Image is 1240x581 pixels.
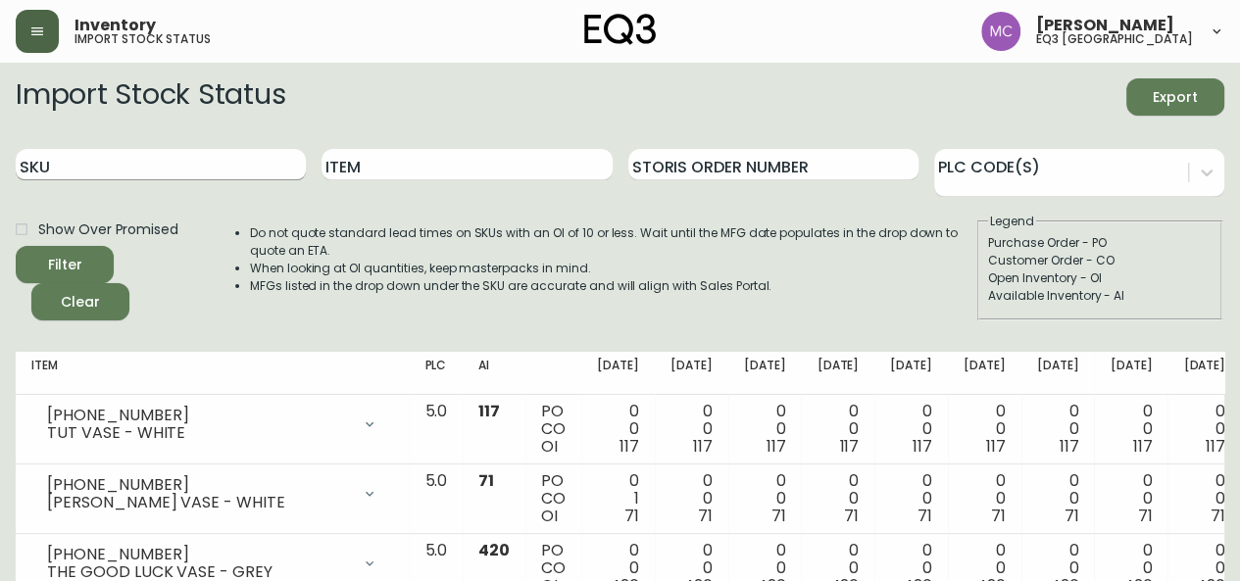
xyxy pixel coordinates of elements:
th: [DATE] [948,352,1021,395]
div: 0 0 [1037,403,1079,456]
span: 117 [620,435,639,458]
div: 0 0 [964,472,1006,525]
div: THE GOOD LUCK VASE - GREY [47,563,350,581]
div: 0 0 [817,472,859,525]
div: 0 1 [597,472,639,525]
button: Clear [31,283,129,320]
div: 0 0 [890,472,932,525]
span: 71 [991,505,1006,527]
th: [DATE] [1021,352,1095,395]
th: AI [463,352,525,395]
div: Open Inventory - OI [988,269,1212,287]
th: [DATE] [581,352,655,395]
td: 5.0 [409,395,463,464]
span: 71 [918,505,932,527]
span: 117 [1132,435,1152,458]
div: [PHONE_NUMBER] [47,407,350,424]
div: [PERSON_NAME] VASE - WHITE [47,494,350,511]
span: OI [541,435,558,458]
span: Clear [47,290,114,315]
li: Do not quote standard lead times on SKUs with an OI of 10 or less. Wait until the MFG date popula... [250,224,975,260]
h2: Import Stock Status [16,78,285,116]
span: 71 [1065,505,1079,527]
span: 117 [839,435,859,458]
span: 117 [913,435,932,458]
li: When looking at OI quantities, keep masterpacks in mind. [250,260,975,277]
div: 0 0 [1037,472,1079,525]
span: Inventory [74,18,156,33]
span: 420 [478,539,510,561]
div: PO CO [541,403,566,456]
div: 0 0 [1183,472,1225,525]
span: 117 [986,435,1006,458]
div: [PHONE_NUMBER]TUT VASE - WHITE [31,403,393,446]
button: Export [1126,78,1224,116]
legend: Legend [988,213,1036,230]
li: MFGs listed in the drop down under the SKU are accurate and will align with Sales Portal. [250,277,975,295]
div: PO CO [541,472,566,525]
span: 117 [1206,435,1225,458]
div: 0 0 [1183,403,1225,456]
img: 6dbdb61c5655a9a555815750a11666cc [981,12,1020,51]
span: 71 [624,505,639,527]
img: logo [584,14,657,45]
div: 0 0 [890,403,932,456]
th: PLC [409,352,463,395]
th: [DATE] [728,352,802,395]
span: 71 [1211,505,1225,527]
div: 0 0 [670,472,713,525]
span: 71 [844,505,859,527]
div: [PHONE_NUMBER] [47,476,350,494]
span: 71 [1137,505,1152,527]
th: [DATE] [655,352,728,395]
span: 71 [771,505,786,527]
th: [DATE] [874,352,948,395]
span: 71 [478,469,494,492]
div: 0 0 [964,403,1006,456]
div: Available Inventory - AI [988,287,1212,305]
div: 0 0 [670,403,713,456]
div: 0 0 [744,472,786,525]
span: 71 [698,505,713,527]
div: 0 0 [817,403,859,456]
span: 117 [478,400,500,422]
h5: eq3 [GEOGRAPHIC_DATA] [1036,33,1193,45]
th: [DATE] [801,352,874,395]
span: 117 [1060,435,1079,458]
div: Purchase Order - PO [988,234,1212,252]
div: TUT VASE - WHITE [47,424,350,442]
span: 117 [767,435,786,458]
div: 0 0 [1110,472,1152,525]
h5: import stock status [74,33,211,45]
div: 0 0 [1110,403,1152,456]
div: Customer Order - CO [988,252,1212,269]
span: OI [541,505,558,527]
th: Item [16,352,409,395]
div: [PHONE_NUMBER] [47,546,350,563]
div: 0 0 [597,403,639,456]
th: [DATE] [1094,352,1167,395]
span: 117 [693,435,713,458]
div: 0 0 [744,403,786,456]
td: 5.0 [409,464,463,534]
button: Filter [16,246,114,283]
span: Export [1142,85,1209,110]
div: [PHONE_NUMBER][PERSON_NAME] VASE - WHITE [31,472,393,515]
span: Show Over Promised [38,219,178,240]
span: [PERSON_NAME] [1036,18,1174,33]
